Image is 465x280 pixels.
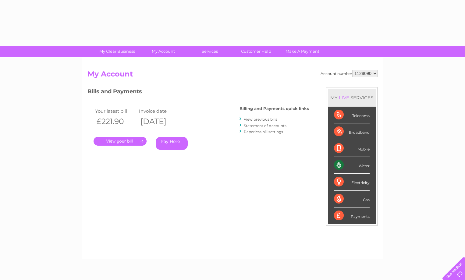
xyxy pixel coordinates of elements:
[328,89,376,106] div: MY SERVICES
[87,87,309,98] h3: Bills and Payments
[156,137,188,150] a: Pay Here
[94,115,137,128] th: £221.90
[277,46,328,57] a: Make A Payment
[94,107,137,115] td: Your latest bill
[334,207,370,224] div: Payments
[334,123,370,140] div: Broadband
[321,70,378,77] div: Account number
[244,123,286,128] a: Statement of Accounts
[244,129,283,134] a: Paperless bill settings
[240,106,309,111] h4: Billing and Payments quick links
[334,191,370,207] div: Gas
[138,46,189,57] a: My Account
[137,107,181,115] td: Invoice date
[137,115,181,128] th: [DATE]
[334,174,370,190] div: Electricity
[92,46,142,57] a: My Clear Business
[87,70,378,81] h2: My Account
[231,46,281,57] a: Customer Help
[244,117,277,122] a: View previous bills
[334,140,370,157] div: Mobile
[185,46,235,57] a: Services
[338,95,350,101] div: LIVE
[334,107,370,123] div: Telecoms
[334,157,370,174] div: Water
[94,137,147,146] a: .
